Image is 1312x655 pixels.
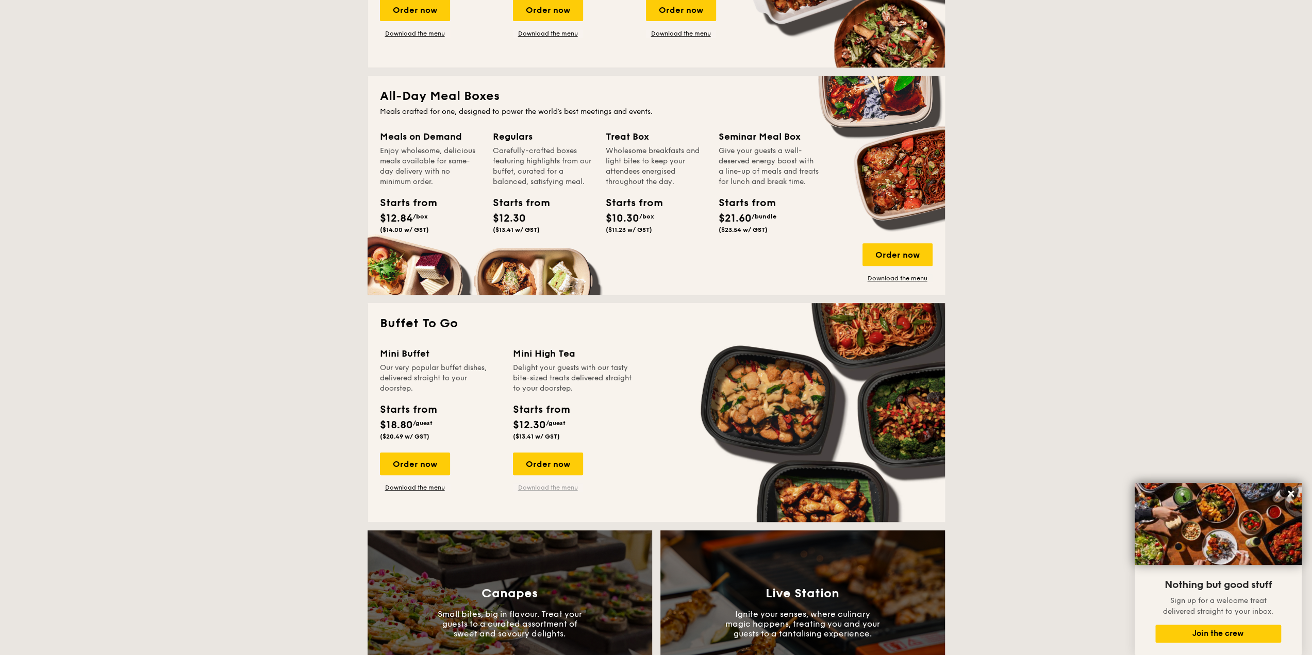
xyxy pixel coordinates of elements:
span: ($20.49 w/ GST) [380,433,429,440]
span: ($13.41 w/ GST) [513,433,560,440]
span: /guest [413,419,433,427]
span: $12.30 [513,419,546,431]
h3: Live Station [766,586,839,601]
span: /box [413,213,428,220]
div: Starts from [380,402,436,417]
a: Download the menu [513,483,583,492]
span: ($13.41 w/ GST) [493,226,540,233]
img: DSC07876-Edit02-Large.jpeg [1135,483,1302,565]
div: Mini High Tea [513,346,634,361]
span: $21.60 [719,212,752,225]
div: Carefully-crafted boxes featuring highlights from our buffet, curated for a balanced, satisfying ... [493,146,593,187]
div: Meals crafted for one, designed to power the world's best meetings and events. [380,107,933,117]
div: Starts from [719,195,765,211]
div: Treat Box [606,129,706,144]
div: Starts from [380,195,426,211]
h3: Canapes [481,586,538,601]
a: Download the menu [862,274,933,282]
p: Small bites, big in flavour. Treat your guests to a curated assortment of sweet and savoury delig... [433,609,587,639]
a: Download the menu [646,29,716,38]
div: Mini Buffet [380,346,501,361]
div: Starts from [606,195,652,211]
a: Download the menu [380,483,450,492]
div: Delight your guests with our tasty bite-sized treats delivered straight to your doorstep. [513,363,634,394]
a: Download the menu [380,29,450,38]
span: /box [639,213,654,220]
span: ($14.00 w/ GST) [380,226,429,233]
span: /guest [546,419,566,427]
span: Nothing but good stuff [1165,579,1272,591]
div: Order now [380,452,450,475]
h2: All-Day Meal Boxes [380,88,933,105]
div: Give your guests a well-deserved energy boost with a line-up of meals and treats for lunch and br... [719,146,819,187]
button: Close [1283,485,1299,502]
div: Regulars [493,129,593,144]
span: ($11.23 w/ GST) [606,226,652,233]
span: $12.30 [493,212,526,225]
div: Wholesome breakfasts and light bites to keep your attendees energised throughout the day. [606,146,706,187]
span: $18.80 [380,419,413,431]
div: Meals on Demand [380,129,480,144]
span: $12.84 [380,212,413,225]
span: $10.30 [606,212,639,225]
h2: Buffet To Go [380,315,933,332]
div: Order now [513,452,583,475]
a: Download the menu [513,29,583,38]
div: Our very popular buffet dishes, delivered straight to your doorstep. [380,363,501,394]
div: Enjoy wholesome, delicious meals available for same-day delivery with no minimum order. [380,146,480,187]
span: /bundle [752,213,776,220]
span: Sign up for a welcome treat delivered straight to your inbox. [1163,596,1273,616]
button: Join the crew [1155,625,1281,643]
div: Order now [862,243,933,266]
div: Seminar Meal Box [719,129,819,144]
div: Starts from [513,402,569,417]
p: Ignite your senses, where culinary magic happens, treating you and your guests to a tantalising e... [725,609,880,639]
span: ($23.54 w/ GST) [719,226,768,233]
div: Starts from [493,195,539,211]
